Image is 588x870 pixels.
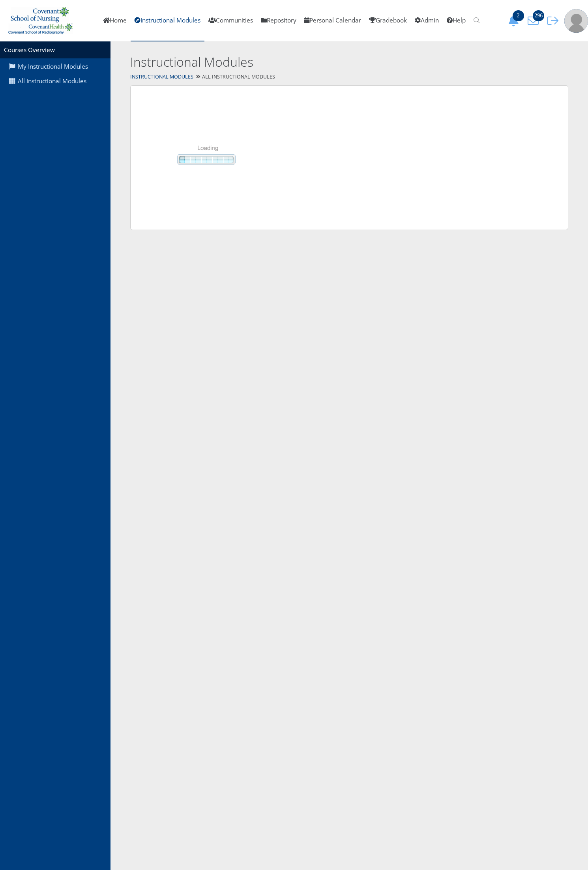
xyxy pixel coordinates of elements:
a: 296 [525,16,545,24]
span: 2 [513,10,524,21]
a: 2 [505,16,525,24]
span: 296 [533,10,544,21]
div: All Instructional Modules [110,71,588,83]
img: page_loader.gif [142,97,268,218]
h2: Instructional Modules [130,53,474,71]
a: Courses Overview [4,46,55,54]
button: 2 [505,15,525,26]
button: 296 [525,15,545,26]
img: user-profile-default-picture.png [564,9,588,33]
a: Instructional Modules [130,73,193,80]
